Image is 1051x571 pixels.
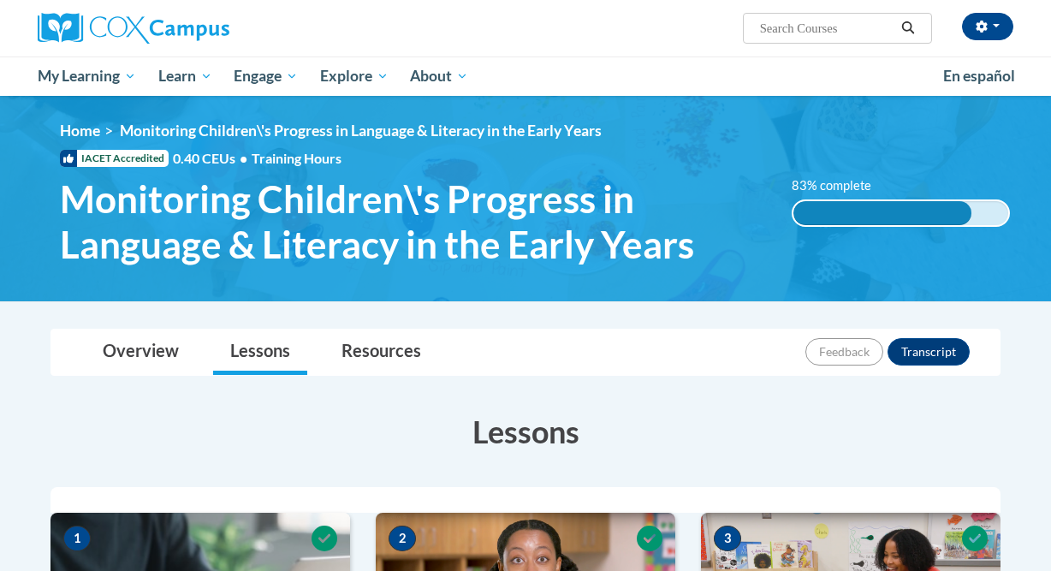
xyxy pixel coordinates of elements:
span: About [410,66,468,86]
span: 3 [714,526,741,551]
span: Learn [158,66,212,86]
button: Search [895,18,921,39]
a: Lessons [213,330,307,375]
div: 83% complete [793,201,971,225]
span: My Learning [38,66,136,86]
span: 2 [389,526,416,551]
a: Resources [324,330,438,375]
span: IACET Accredited [60,150,169,167]
input: Search Courses [758,18,895,39]
button: Transcript [888,338,970,366]
a: Learn [147,57,223,96]
a: Home [60,122,100,140]
span: • [240,150,247,166]
a: Overview [86,330,196,375]
span: Monitoring Children\'s Progress in Language & Literacy in the Early Years [60,176,766,267]
a: Cox Campus [38,13,346,44]
span: 1 [63,526,91,551]
span: Engage [234,66,298,86]
div: Main menu [25,57,1026,96]
span: En español [943,67,1015,85]
h3: Lessons [50,410,1001,453]
span: Training Hours [252,150,341,166]
label: 83% complete [792,176,890,195]
span: 0.40 CEUs [173,149,252,168]
a: En español [932,58,1026,94]
span: Explore [320,66,389,86]
button: Feedback [805,338,883,366]
span: Monitoring Children\'s Progress in Language & Literacy in the Early Years [120,122,602,140]
img: Cox Campus [38,13,229,44]
a: About [400,57,480,96]
a: My Learning [27,57,147,96]
button: Account Settings [962,13,1013,40]
a: Explore [309,57,400,96]
a: Engage [223,57,309,96]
